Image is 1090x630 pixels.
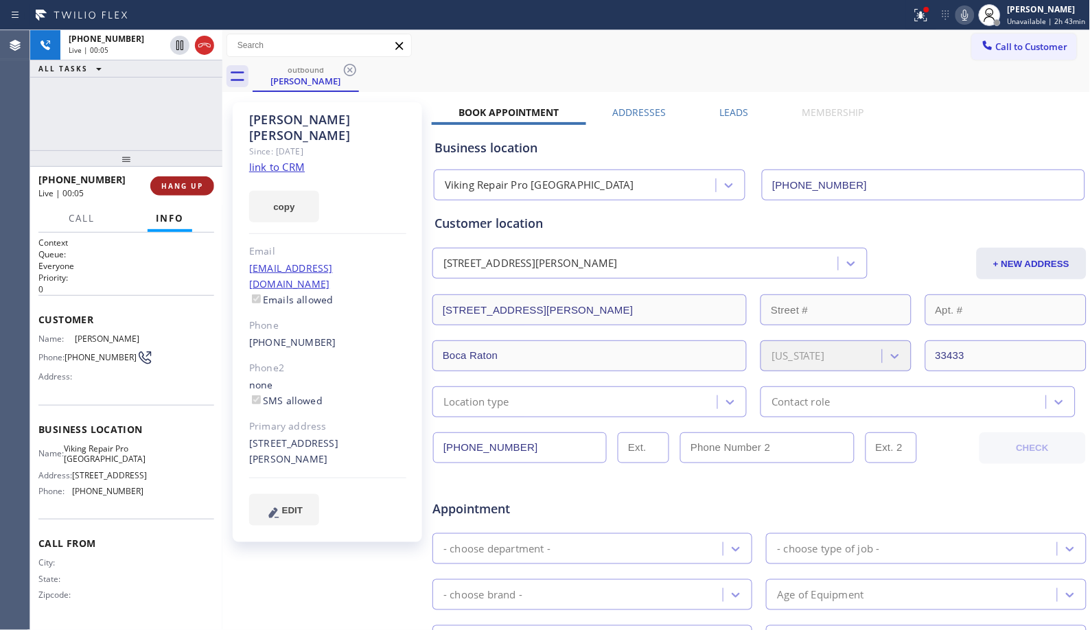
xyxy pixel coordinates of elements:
span: [PHONE_NUMBER] [38,173,126,186]
button: + NEW ADDRESS [977,248,1087,279]
h2: Queue: [38,248,214,260]
div: [PERSON_NAME] [254,75,358,87]
button: Hang up [195,36,214,55]
input: ZIP [925,340,1087,371]
input: SMS allowed [252,395,261,404]
div: - choose department - [443,541,550,557]
div: Phone2 [249,360,406,376]
button: Call to Customer [972,34,1077,60]
span: [PHONE_NUMBER] [65,352,137,362]
div: [PERSON_NAME] [1008,3,1086,15]
input: Address [432,294,747,325]
div: Contact role [772,394,830,410]
span: City: [38,557,75,568]
button: HANG UP [150,176,214,196]
div: Viking Repair Pro [GEOGRAPHIC_DATA] [445,178,634,194]
div: Joe Gullo [254,61,358,91]
input: Phone Number [433,432,607,463]
span: HANG UP [161,181,203,191]
a: [EMAIL_ADDRESS][DOMAIN_NAME] [249,261,333,290]
p: 0 [38,283,214,295]
span: Live | 00:05 [38,187,84,199]
input: Emails allowed [252,294,261,303]
input: Search [227,34,411,56]
h1: Context [38,237,214,248]
span: Address: [38,470,72,480]
label: Membership [802,106,864,119]
label: Leads [720,106,749,119]
input: Phone Number 2 [680,432,854,463]
span: Name: [38,448,64,458]
button: EDIT [249,494,319,526]
div: Email [249,244,406,259]
span: Address: [38,371,75,382]
span: Phone: [38,352,65,362]
label: Emails allowed [249,293,334,306]
div: Since: [DATE] [249,143,406,159]
div: - choose brand - [443,587,522,603]
span: [PHONE_NUMBER] [72,486,144,496]
button: Mute [955,5,975,25]
input: Ext. [618,432,669,463]
div: Phone [249,318,406,334]
span: State: [38,574,75,584]
span: Unavailable | 2h 43min [1008,16,1086,26]
span: Customer [38,313,214,326]
span: Call to Customer [996,40,1068,53]
span: Zipcode: [38,590,75,600]
span: Call [69,212,95,224]
a: link to CRM [249,160,305,174]
span: EDIT [282,505,303,515]
button: ALL TASKS [30,60,115,77]
input: Street # [761,294,911,325]
div: [STREET_ADDRESS][PERSON_NAME] [443,256,618,272]
div: Age of Equipment [777,587,863,603]
button: Call [60,205,103,232]
span: [PERSON_NAME] [75,334,143,344]
div: Primary address [249,419,406,434]
div: - choose type of job - [777,541,879,557]
div: outbound [254,65,358,75]
button: Info [148,205,192,232]
div: Customer location [434,214,1085,233]
button: CHECK [979,432,1086,464]
label: Addresses [613,106,666,119]
span: ALL TASKS [38,64,88,73]
span: Call From [38,537,214,550]
div: Location type [443,394,509,410]
span: Live | 00:05 [69,45,108,55]
h2: Priority: [38,272,214,283]
div: [PERSON_NAME] [PERSON_NAME] [249,112,406,143]
button: copy [249,191,319,222]
span: Business location [38,423,214,436]
a: [PHONE_NUMBER] [249,336,336,349]
div: Business location [434,139,1085,157]
input: City [432,340,747,371]
span: Appointment [432,500,649,518]
input: Ext. 2 [866,432,917,463]
div: none [249,377,406,409]
div: [STREET_ADDRESS][PERSON_NAME] [249,436,406,467]
span: [PHONE_NUMBER] [69,33,144,45]
input: Apt. # [925,294,1087,325]
span: Viking Repair Pro [GEOGRAPHIC_DATA] [64,443,146,465]
span: Phone: [38,486,72,496]
span: Name: [38,334,75,344]
span: Info [156,212,184,224]
span: [STREET_ADDRESS] [72,470,147,480]
p: Everyone [38,260,214,272]
label: Book Appointment [459,106,559,119]
button: Hold Customer [170,36,189,55]
input: Phone Number [762,170,1085,200]
label: SMS allowed [249,394,323,407]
